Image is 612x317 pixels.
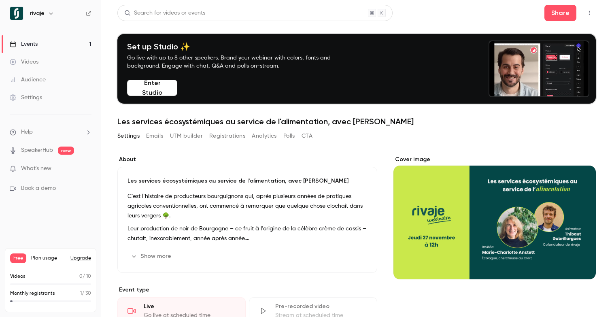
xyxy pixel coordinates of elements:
[302,130,312,143] button: CTA
[124,9,205,17] div: Search for videos or events
[127,54,350,70] p: Go live with up to 8 other speakers. Brand your webinar with colors, fonts and background. Engage...
[31,255,66,262] span: Plan usage
[70,255,91,262] button: Upgrade
[80,291,82,296] span: 1
[79,273,91,280] p: / 10
[127,250,176,263] button: Show more
[127,80,177,96] button: Enter Studio
[209,130,245,143] button: Registrations
[10,58,38,66] div: Videos
[10,7,23,20] img: rivaje
[146,130,163,143] button: Emails
[283,130,295,143] button: Polls
[80,290,91,297] p: / 30
[10,273,25,280] p: Videos
[117,286,377,294] p: Event type
[79,274,83,279] span: 0
[10,253,26,263] span: Free
[58,147,74,155] span: new
[127,191,367,221] p: C’est l’histoire de producteurs bourguignons qui, après plusieurs années de pratiques agricoles c...
[21,184,56,193] span: Book a demo
[170,130,203,143] button: UTM builder
[10,40,38,48] div: Events
[117,130,140,143] button: Settings
[30,9,45,17] h6: rivaje
[10,94,42,102] div: Settings
[10,76,46,84] div: Audience
[127,177,367,185] p: Les services écosystémiques au service de l'alimentation, avec [PERSON_NAME]
[252,130,277,143] button: Analytics
[127,42,350,51] h4: Set up Studio ✨
[10,128,91,136] li: help-dropdown-opener
[544,5,576,21] button: Share
[21,164,51,173] span: What's new
[393,155,596,279] section: Cover image
[21,128,33,136] span: Help
[10,290,55,297] p: Monthly registrants
[117,117,596,126] h1: Les services écosystémiques au service de l'alimentation, avec [PERSON_NAME]
[275,302,367,311] div: Pre-recorded video
[393,155,596,164] label: Cover image
[144,302,236,311] div: Live
[21,146,53,155] a: SpeakerHub
[117,155,377,164] label: About
[127,224,367,243] p: Leur production de noir de Bourgogne – ce fruit à l’origine de la célèbre crème de cassis – chuta...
